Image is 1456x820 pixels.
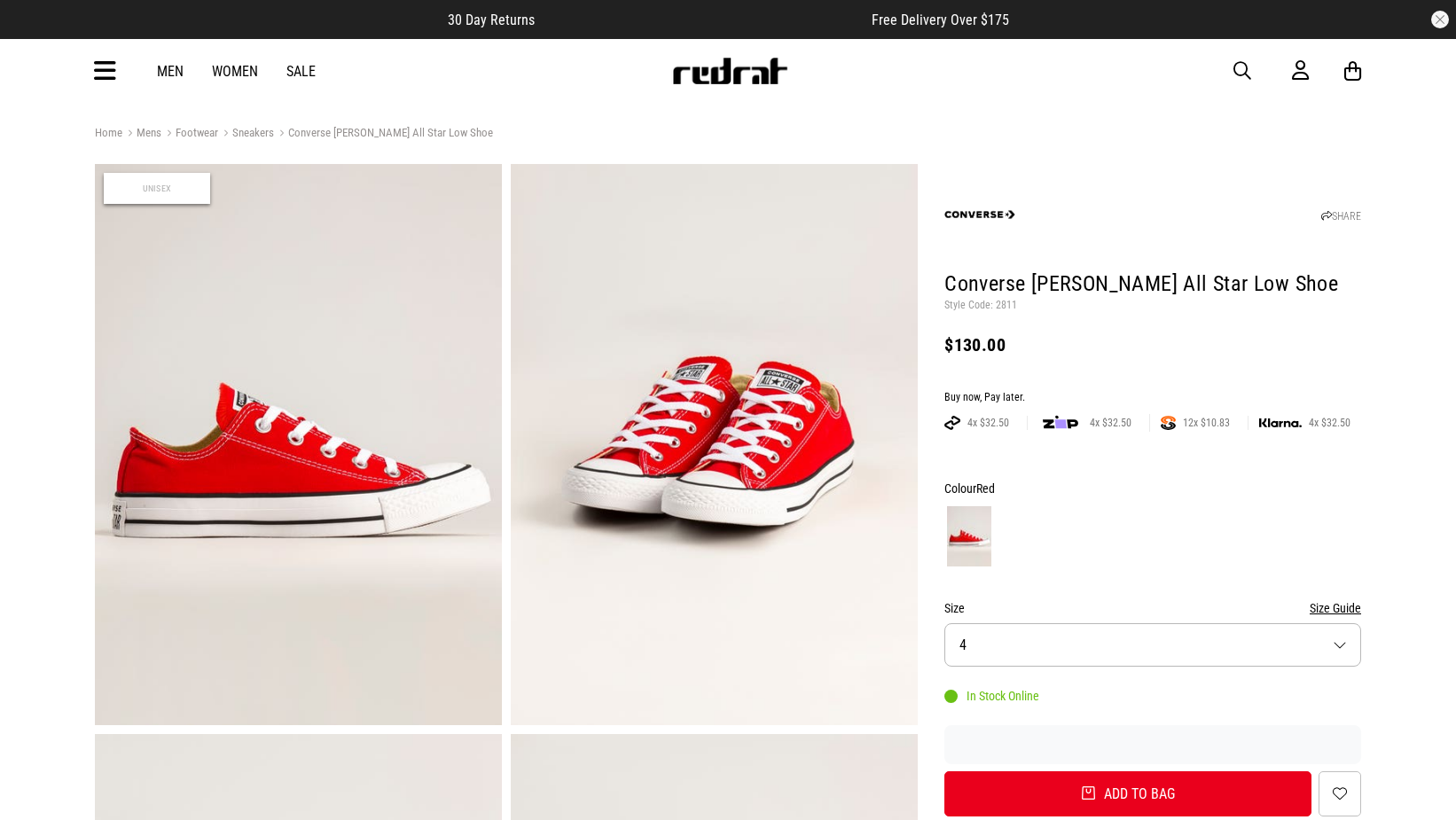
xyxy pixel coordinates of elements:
button: 4 [944,623,1361,667]
span: Unisex [104,173,210,204]
a: Women [212,63,258,80]
img: Converse [944,179,1015,250]
span: 4x $32.50 [1083,416,1139,430]
a: Sale [286,63,316,80]
img: KLARNA [1259,418,1302,428]
a: Footwear [161,126,218,143]
img: SPLITPAY [1161,416,1176,430]
iframe: Customer reviews powered by Trustpilot [944,736,1361,754]
span: Red [976,481,995,496]
img: Red [947,506,991,566]
button: Add to bag [944,771,1311,816]
a: Men [157,63,184,80]
iframe: Customer reviews powered by Trustpilot [570,11,836,28]
a: Sneakers [218,126,274,143]
h1: Converse [PERSON_NAME] All Star Low Shoe [944,270,1361,299]
div: In Stock Online [944,689,1039,703]
img: Converse Chuck Taylor All Star Low Shoe in Red [95,164,502,725]
a: Converse [PERSON_NAME] All Star Low Shoe [274,126,493,143]
a: Home [95,126,122,139]
img: Converse Chuck Taylor All Star Low Shoe in Red [511,164,918,725]
span: 4x $32.50 [960,416,1016,430]
div: $130.00 [944,334,1361,355]
div: Colour [944,478,1361,499]
span: 4x $32.50 [1302,416,1358,430]
a: Mens [122,126,161,143]
img: AFTERPAY [944,416,960,430]
button: Size Guide [1310,597,1361,619]
a: SHARE [1321,210,1361,223]
span: Free Delivery Over $175 [872,12,1009,28]
img: zip [1043,414,1078,432]
img: Redrat logo [671,58,788,84]
span: 4 [959,636,967,653]
div: Size [944,597,1361,619]
p: Style Code: 2811 [944,299,1361,313]
div: Buy now, Pay later. [944,391,1361,405]
span: 30 Day Returns [448,12,535,28]
span: 12x $10.83 [1176,416,1237,430]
